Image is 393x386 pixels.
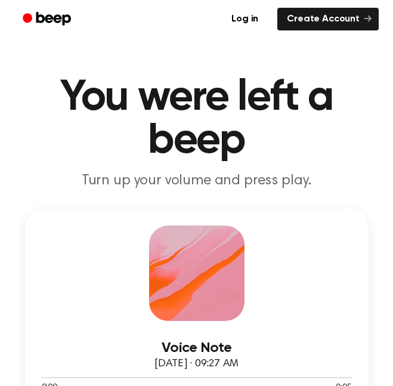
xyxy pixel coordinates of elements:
span: [DATE] · 09:27 AM [154,359,238,369]
h3: Voice Note [42,340,352,356]
a: Log in [219,5,270,33]
p: Turn up your volume and press play. [14,172,379,190]
h1: You were left a beep [14,76,379,162]
a: Beep [14,8,82,31]
a: Create Account [277,8,379,30]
